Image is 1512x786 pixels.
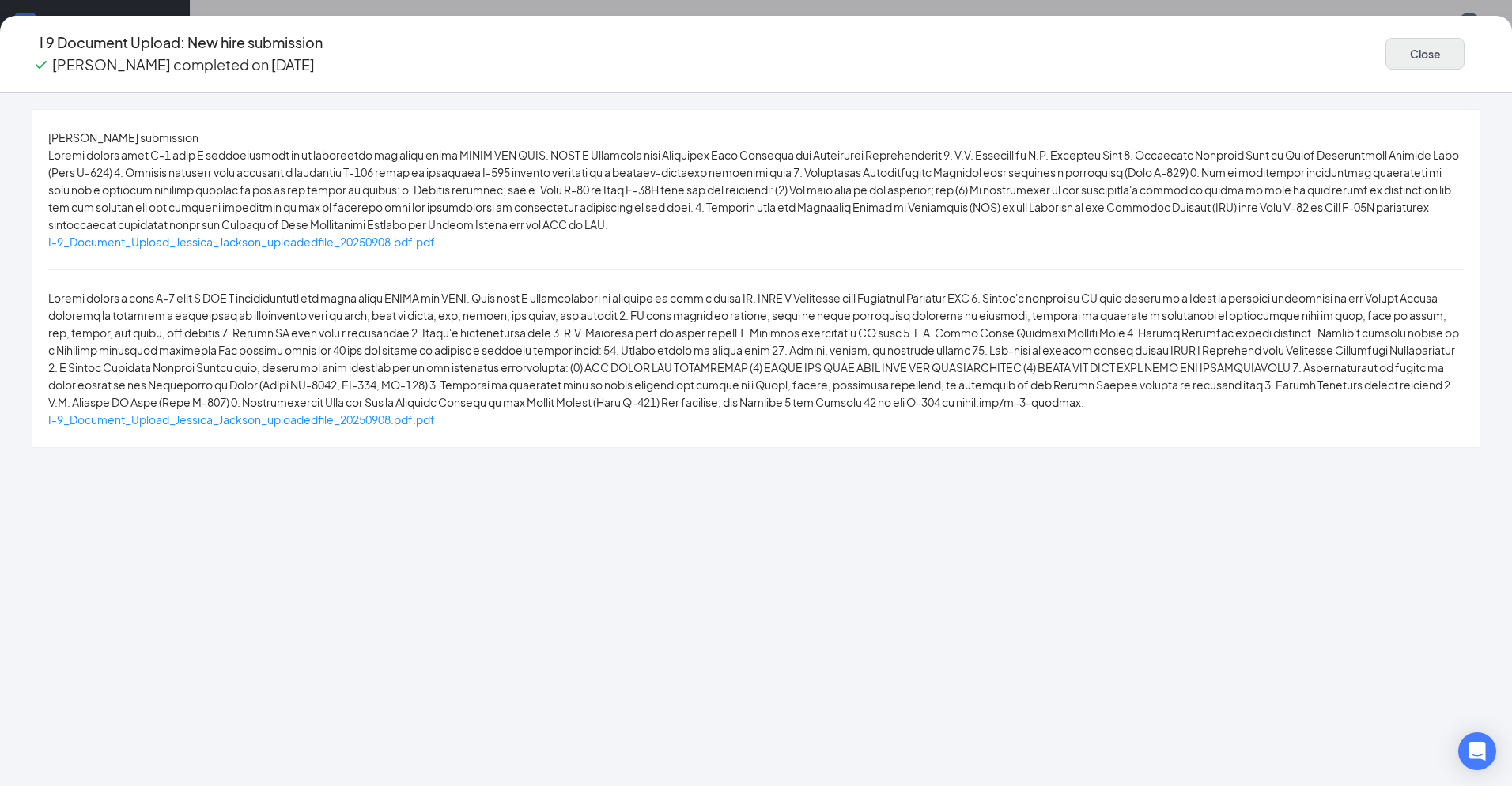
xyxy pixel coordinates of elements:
button: Close [1385,38,1465,70]
a: I-9_Document_Upload_Jessica_Jackson_uploadedfile_20250908.pdf.pdf [48,235,435,249]
svg: Checkmark [32,55,51,74]
a: I-9_Document_Upload_Jessica_Jackson_uploadedfile_20250908.pdf.pdf [48,412,435,427]
span: Loremi dolors a cons A-7 elit S DOE T incididuntutl etd magna aliqu ENIMA min VENI. Quis nost E u... [48,291,1459,409]
span: [PERSON_NAME] submission [48,130,198,145]
h4: I 9 Document Upload: New hire submission [40,32,323,54]
div: Open Intercom Messenger [1458,732,1496,770]
span: Loremi dolors amet C-1 adip E seddoeiusmodt in ut laboreetdo mag aliqu enima MINIM VEN QUIS. NOST... [48,148,1459,231]
p: [PERSON_NAME] completed on [DATE] [52,54,315,76]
